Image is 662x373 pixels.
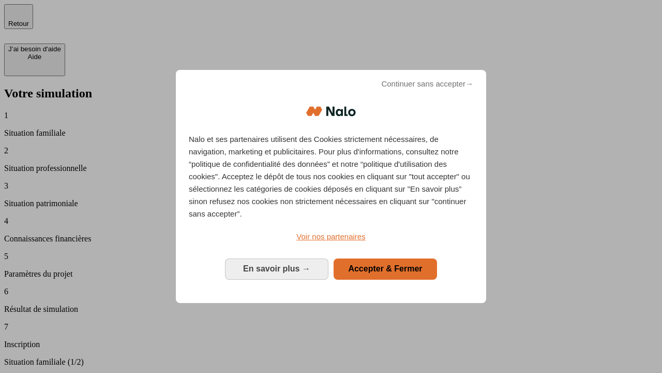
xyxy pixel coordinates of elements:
[296,232,365,241] span: Voir nos partenaires
[189,231,473,243] a: Voir nos partenaires
[334,259,437,279] button: Accepter & Fermer: Accepter notre traitement des données et fermer
[306,96,356,127] img: Logo
[176,70,486,303] div: Bienvenue chez Nalo Gestion du consentement
[225,259,328,279] button: En savoir plus: Configurer vos consentements
[381,78,473,90] span: Continuer sans accepter→
[348,264,422,273] span: Accepter & Fermer
[189,133,473,220] p: Nalo et ses partenaires utilisent des Cookies strictement nécessaires, de navigation, marketing e...
[243,264,310,273] span: En savoir plus →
